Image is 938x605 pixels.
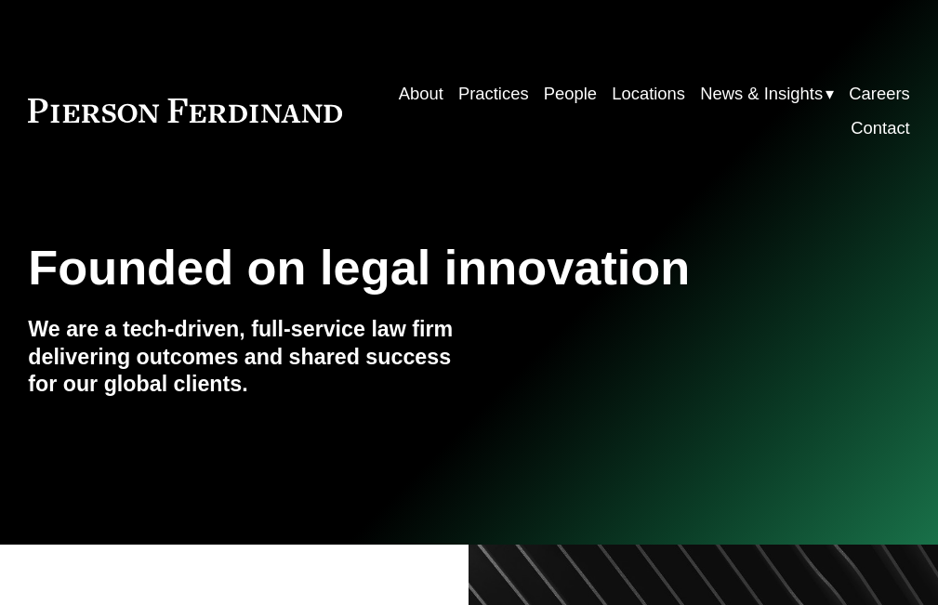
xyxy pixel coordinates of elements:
a: folder dropdown [700,76,834,111]
a: Practices [458,76,529,111]
h4: We are a tech-driven, full-service law firm delivering outcomes and shared success for our global... [28,316,469,399]
a: Contact [851,111,909,145]
a: People [544,76,597,111]
a: About [399,76,443,111]
a: Careers [849,76,909,111]
span: News & Insights [700,78,823,109]
h1: Founded on legal innovation [28,241,762,296]
a: Locations [612,76,685,111]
